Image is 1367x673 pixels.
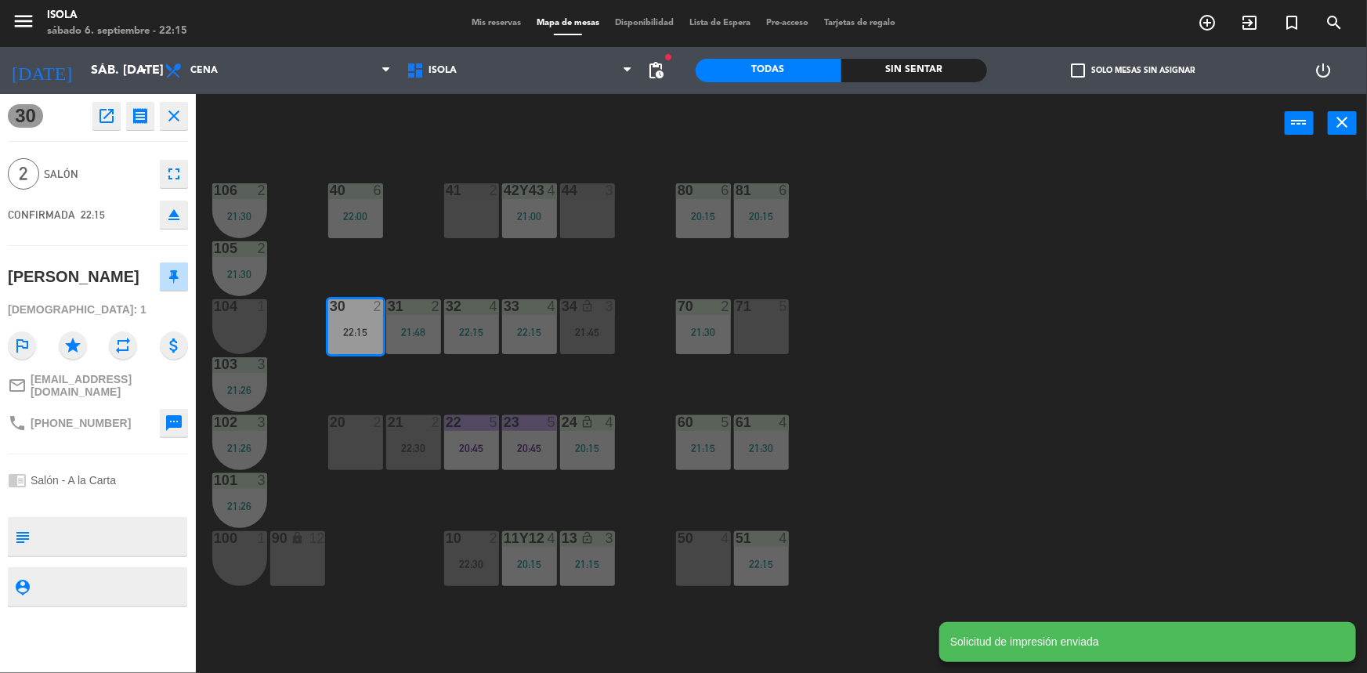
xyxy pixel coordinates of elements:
div: 51 [736,531,736,545]
span: pending_actions [647,61,666,80]
div: 21:15 [560,559,615,570]
div: 1 [258,531,267,545]
button: close [160,102,188,130]
span: Lista de Espera [682,19,758,27]
div: 2 [490,531,499,545]
div: 21:26 [212,385,267,396]
span: 2 [8,158,39,190]
div: 2 [258,183,267,197]
div: 21 [388,415,389,429]
div: 21:00 [502,211,557,222]
div: Todas [696,59,841,82]
i: mail_outline [8,376,27,395]
div: 81 [736,183,736,197]
div: 22:30 [386,443,441,454]
div: 6 [374,183,383,197]
span: Salón [44,165,152,183]
button: fullscreen [160,160,188,188]
div: 20:15 [560,443,615,454]
i: search [1325,13,1343,32]
div: 3 [258,357,267,371]
i: outlined_flag [8,331,36,360]
i: repeat [109,331,137,360]
i: open_in_new [97,107,116,125]
div: 31 [388,299,389,313]
span: Tarjetas de regalo [816,19,903,27]
i: lock_open [580,415,594,429]
i: chrome_reader_mode [8,471,27,490]
span: Pre-acceso [758,19,816,27]
span: Isola [429,65,457,76]
i: turned_in_not [1282,13,1301,32]
div: 102 [214,415,215,429]
div: 22:00 [328,211,383,222]
div: 20:45 [444,443,499,454]
div: 20:15 [676,211,731,222]
div: 2 [432,299,441,313]
div: 2 [258,241,267,255]
div: 4 [606,415,615,429]
div: Isola [47,8,187,24]
div: [PERSON_NAME] [8,264,139,290]
span: 22:15 [81,208,105,221]
div: 3 [606,531,615,545]
div: 20:15 [502,559,557,570]
div: 21:48 [386,327,441,338]
div: 6 [779,183,789,197]
div: 20 [330,415,331,429]
div: 30 [330,299,331,313]
div: 61 [736,415,736,429]
div: 5 [779,299,789,313]
i: add_circle_outline [1198,13,1217,32]
div: 6 [721,183,731,197]
div: 22:15 [734,559,789,570]
div: 101 [214,473,215,487]
div: 2 [374,299,383,313]
div: 104 [214,299,215,313]
div: 22:15 [328,327,383,338]
button: receipt [126,102,154,130]
div: [DEMOGRAPHIC_DATA]: 1 [8,296,188,324]
label: Solo mesas sin asignar [1072,63,1195,78]
span: Salón - A la Carta [31,474,116,487]
span: [EMAIL_ADDRESS][DOMAIN_NAME] [31,373,188,398]
div: 22:15 [444,327,499,338]
div: 2 [490,183,499,197]
div: 3 [606,183,615,197]
div: 40 [330,183,331,197]
i: power_settings_new [1314,61,1333,80]
div: 5 [490,415,499,429]
i: power_input [1290,113,1309,132]
span: 30 [8,104,43,128]
i: lock [291,531,304,545]
i: arrow_drop_down [134,61,153,80]
i: exit_to_app [1240,13,1259,32]
i: close [1333,113,1352,132]
i: fullscreen [165,165,183,183]
div: 5 [548,415,557,429]
div: 21:30 [212,211,267,222]
i: star [59,331,87,360]
div: 21:30 [734,443,789,454]
div: sábado 6. septiembre - 22:15 [47,24,187,39]
i: subject [13,528,31,545]
i: eject [165,205,183,224]
div: 3 [258,415,267,429]
span: CONFIRMADA [8,208,75,221]
div: 106 [214,183,215,197]
div: 3 [606,299,615,313]
div: 22:30 [444,559,499,570]
div: 22:15 [502,327,557,338]
i: phone [8,414,27,432]
button: menu [12,9,35,38]
div: 4 [548,531,557,545]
